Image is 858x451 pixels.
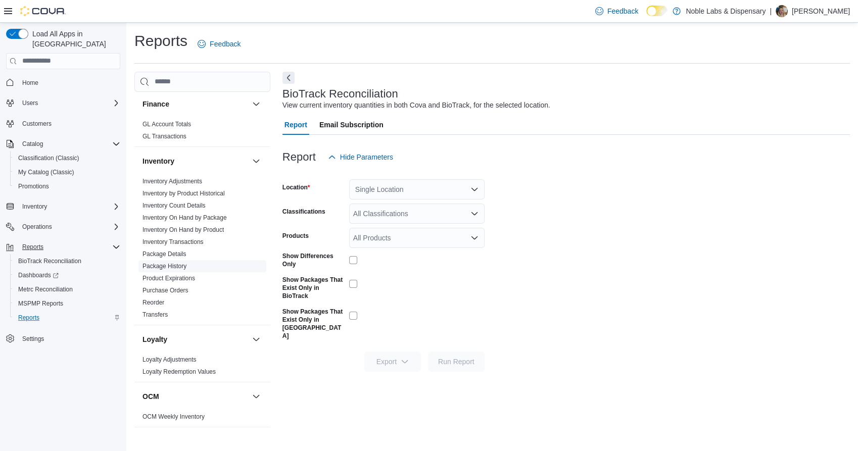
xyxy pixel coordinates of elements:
span: Loyalty Redemption Values [142,368,216,376]
button: Catalog [2,137,124,151]
span: Settings [22,335,44,343]
span: My Catalog (Classic) [14,166,120,178]
span: Inventory Count Details [142,202,206,210]
button: Open list of options [470,210,479,218]
span: Reports [18,314,39,322]
button: Reports [2,240,124,254]
a: Product Expirations [142,275,195,282]
a: GL Account Totals [142,121,191,128]
a: MSPMP Reports [14,297,67,310]
a: Inventory Count Details [142,202,206,209]
a: Package Details [142,250,186,258]
button: Users [2,96,124,110]
span: Reorder [142,298,164,307]
span: Catalog [18,138,120,150]
a: Customers [18,118,56,130]
span: Report [284,115,307,135]
span: Run Report [438,357,474,367]
span: Inventory [22,203,47,211]
span: Metrc Reconciliation [14,283,120,295]
a: Purchase Orders [142,287,188,294]
div: Inventory [134,175,270,325]
span: Purchase Orders [142,286,188,294]
h3: Report [282,151,316,163]
p: | [770,5,772,17]
span: Home [22,79,38,87]
a: OCM Weekly Inventory [142,413,205,420]
span: Users [22,99,38,107]
div: Kinsey Varas [776,5,788,17]
a: Package History [142,263,186,270]
a: Loyalty Adjustments [142,356,197,363]
label: Show Differences Only [282,252,345,268]
span: Reports [22,243,43,251]
span: Reports [14,312,120,324]
a: Settings [18,333,48,345]
p: Noble Labs & Dispensary [686,5,766,17]
span: Package Details [142,250,186,258]
span: My Catalog (Classic) [18,168,74,176]
a: Loyalty Redemption Values [142,368,216,375]
span: Load All Apps in [GEOGRAPHIC_DATA] [28,29,120,49]
a: Classification (Classic) [14,152,83,164]
span: Operations [18,221,120,233]
button: Reports [18,241,47,253]
span: Operations [22,223,52,231]
button: Hide Parameters [324,147,397,167]
h3: Loyalty [142,334,167,344]
span: Dashboards [14,269,120,281]
a: Reorder [142,299,164,306]
div: Finance [134,118,270,146]
span: Export [370,352,415,372]
a: Inventory Adjustments [142,178,202,185]
a: Inventory Transactions [142,238,204,245]
label: Show Packages That Exist Only in [GEOGRAPHIC_DATA] [282,308,345,340]
img: Cova [20,6,66,16]
button: Users [18,97,42,109]
button: Metrc Reconciliation [10,282,124,296]
a: Feedback [194,34,245,54]
label: Location [282,183,310,191]
a: Dashboards [14,269,63,281]
span: Inventory Adjustments [142,177,202,185]
span: Email Subscription [319,115,384,135]
span: Promotions [14,180,120,192]
span: Inventory by Product Historical [142,189,225,197]
button: Reports [10,311,124,325]
span: Catalog [22,140,43,148]
button: Promotions [10,179,124,193]
div: View current inventory quantities in both Cova and BioTrack, for the selected location. [282,100,550,111]
label: Classifications [282,208,325,216]
button: Settings [2,331,124,345]
span: Hide Parameters [340,152,393,162]
a: BioTrack Reconciliation [14,255,85,267]
span: Inventory On Hand by Package [142,214,227,222]
span: Metrc Reconciliation [18,285,73,293]
span: GL Transactions [142,132,186,140]
button: Finance [142,99,248,109]
button: Loyalty [250,333,262,345]
span: Promotions [18,182,49,190]
span: Dashboards [18,271,59,279]
button: Export [364,352,421,372]
span: Loyalty Adjustments [142,356,197,364]
button: Inventory [18,201,51,213]
a: Transfers [142,311,168,318]
button: Loyalty [142,334,248,344]
button: Next [282,72,295,84]
a: Inventory On Hand by Package [142,214,227,221]
h3: Finance [142,99,169,109]
button: Run Report [428,352,485,372]
span: Customers [22,120,52,128]
span: Inventory [18,201,120,213]
span: Product Expirations [142,274,195,282]
input: Dark Mode [646,6,668,16]
a: Home [18,77,42,89]
div: OCM [134,411,270,427]
span: Users [18,97,120,109]
a: Reports [14,312,43,324]
button: Inventory [2,199,124,214]
label: Show Packages That Exist Only in BioTrack [282,276,345,300]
